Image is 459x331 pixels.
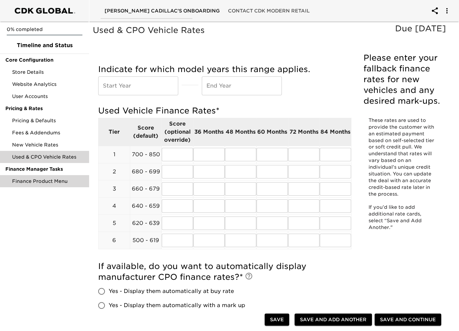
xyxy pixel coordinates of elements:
[5,105,84,112] span: Pricing & Rates
[99,202,130,210] p: 4
[7,26,82,33] p: 0% completed
[12,129,84,136] span: Fees & Addendums
[288,128,319,136] p: 72 Months
[427,3,443,19] button: account of current user
[295,313,372,326] button: Save and Add Another
[130,185,161,193] p: 660 - 679
[130,124,161,140] p: Score (default)
[99,236,130,244] p: 6
[99,151,130,159] p: 1
[12,178,84,185] span: Finance Product Menu
[439,3,455,19] button: account of current user
[99,185,130,193] p: 3
[98,64,351,75] h5: Indicate for which model years this range applies.
[99,128,130,136] p: Tier
[12,81,84,88] span: Website Analytics
[98,261,351,283] h5: If available, do you want to automatically display manufacturer CPO finance rates?
[375,313,441,326] button: Save and Continue
[320,128,351,136] p: 84 Months
[99,219,130,227] p: 5
[130,151,161,159] p: 700 - 850
[99,168,130,176] p: 2
[369,118,435,197] span: These rates are used to provide the customer with an estimated payment based on self-selected tie...
[225,128,256,136] p: 48 Months
[228,7,310,15] span: Contact CDK Modern Retail
[130,219,161,227] p: 620 - 639
[380,316,436,324] span: Save and Continue
[130,202,161,210] p: 640 - 659
[98,105,351,116] h5: Used Vehicle Finance Rates
[270,316,284,324] span: Save
[395,24,446,33] span: Due [DATE]
[93,25,449,36] h5: Used & CPO Vehicle Rates
[364,53,440,106] h5: Please enter your fallback finance rates for new vehicles and any desired mark-ups.
[109,287,234,295] span: Yes - Display them automatically at buy rate
[257,128,288,136] p: 60 Months
[12,117,84,124] span: Pricing & Defaults
[109,301,245,309] span: Yes - Display them automatically with a mark up
[12,154,84,160] span: Used & CPO Vehicle Rates
[12,93,84,100] span: User Accounts
[5,57,84,63] span: Core Configuration
[12,69,84,75] span: Store Details
[369,204,423,230] span: If you’d like to add additional rate cards, select “Save and Add Another."
[12,141,84,148] span: New Vehicle Rates
[5,166,84,172] span: Finance Manager Tasks
[130,236,161,244] p: 500 - 619
[265,313,289,326] button: Save
[5,41,84,49] span: Timeline and Status
[162,120,193,144] p: Score (optional override)
[300,316,367,324] span: Save and Add Another
[105,7,220,15] span: [PERSON_NAME] Cadillac's Onboarding
[193,128,225,136] p: 36 Months
[130,168,161,176] p: 680 - 699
